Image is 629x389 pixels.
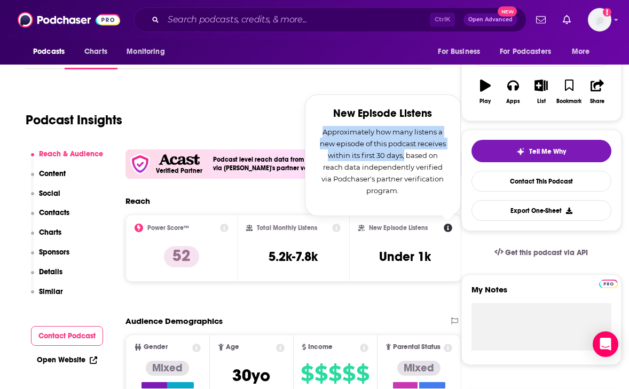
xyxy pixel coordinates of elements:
button: Open AdvancedNew [463,13,517,26]
h2: New Episode Listens [318,108,447,120]
span: Monitoring [127,44,164,59]
img: Acast [159,154,199,165]
img: verfied icon [130,154,151,174]
h2: Power Score™ [147,224,189,232]
p: Sponsors [39,248,69,257]
div: Mixed [397,361,441,376]
button: Contact Podcast [31,326,104,346]
span: Income [308,344,333,351]
button: Apps [499,73,527,111]
span: 30 yo [232,365,270,386]
img: User Profile [588,8,611,31]
span: Logged in as mresewehr [588,8,611,31]
div: Play [479,98,491,105]
div: List [537,98,546,105]
a: Open Website [37,355,97,364]
span: New [498,6,517,17]
a: Contact This Podcast [471,171,611,192]
a: Pro website [599,278,618,288]
h2: New Episode Listens [369,224,428,232]
a: Show notifications dropdown [532,11,550,29]
button: tell me why sparkleTell Me Why [471,140,611,162]
div: Bookmark [556,98,581,105]
h2: Audience Demographics [125,316,223,326]
button: Social [31,189,61,209]
div: Search podcasts, credits, & more... [134,7,526,32]
button: open menu [119,42,178,62]
span: Gender [144,344,168,351]
h2: Total Monthly Listens [257,224,317,232]
button: Details [31,267,63,287]
button: Export One-Sheet [471,200,611,221]
span: Open Advanced [468,17,513,22]
svg: Add a profile image [603,8,611,17]
span: Get this podcast via API [505,248,588,257]
img: Podchaser - Follow, Share and Rate Podcasts [18,10,120,30]
span: For Podcasters [500,44,551,59]
div: Open Intercom Messenger [593,331,618,357]
span: Parental Status [393,344,441,351]
div: Mixed [146,361,189,376]
button: Show profile menu [588,8,611,31]
h1: Podcast Insights [26,112,122,128]
a: Get this podcast via API [486,240,597,266]
p: Details [39,267,62,276]
button: Bookmark [555,73,583,111]
input: Search podcasts, credits, & more... [163,11,430,28]
p: Approximately how many listens a new episode of this podcast receives within its first 30 days, b... [318,126,447,196]
span: For Business [438,44,480,59]
img: tell me why sparkle [516,147,525,156]
label: My Notes [471,284,611,303]
h4: Podcast level reach data from Acast podcasts has been independently verified via [PERSON_NAME]'s ... [213,156,457,172]
img: Podchaser Pro [599,280,618,288]
div: Share [590,98,604,105]
button: open menu [26,42,78,62]
div: Apps [506,98,520,105]
p: Charts [39,228,61,237]
button: Charts [31,228,62,248]
button: open menu [493,42,567,62]
span: $ [301,365,313,382]
p: Social [39,189,60,198]
span: $ [342,365,355,382]
span: Tell Me Why [529,147,566,156]
button: Reach & Audience [31,149,104,169]
span: Ctrl K [430,13,455,27]
h3: Under 1k [379,249,431,265]
h5: Verified Partner [156,168,202,174]
button: Play [471,73,499,111]
button: Similar [31,287,64,307]
p: Reach & Audience [39,149,103,158]
button: Content [31,169,66,189]
h3: 5.2k-7.8k [269,249,318,265]
button: List [527,73,555,111]
span: Age [226,344,239,351]
p: Contacts [39,208,69,217]
button: Sponsors [31,248,70,267]
span: $ [314,365,327,382]
a: Charts [77,42,114,62]
p: Similar [39,287,63,296]
span: More [572,44,590,59]
button: Contacts [31,208,70,228]
span: Podcasts [33,44,65,59]
span: Charts [84,44,107,59]
p: Content [39,169,66,178]
a: Show notifications dropdown [559,11,575,29]
span: $ [328,365,341,382]
span: $ [356,365,369,382]
button: open menu [430,42,493,62]
button: Share [583,73,611,111]
p: 52 [164,246,199,267]
button: open menu [564,42,603,62]
h2: Reach [125,196,150,206]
